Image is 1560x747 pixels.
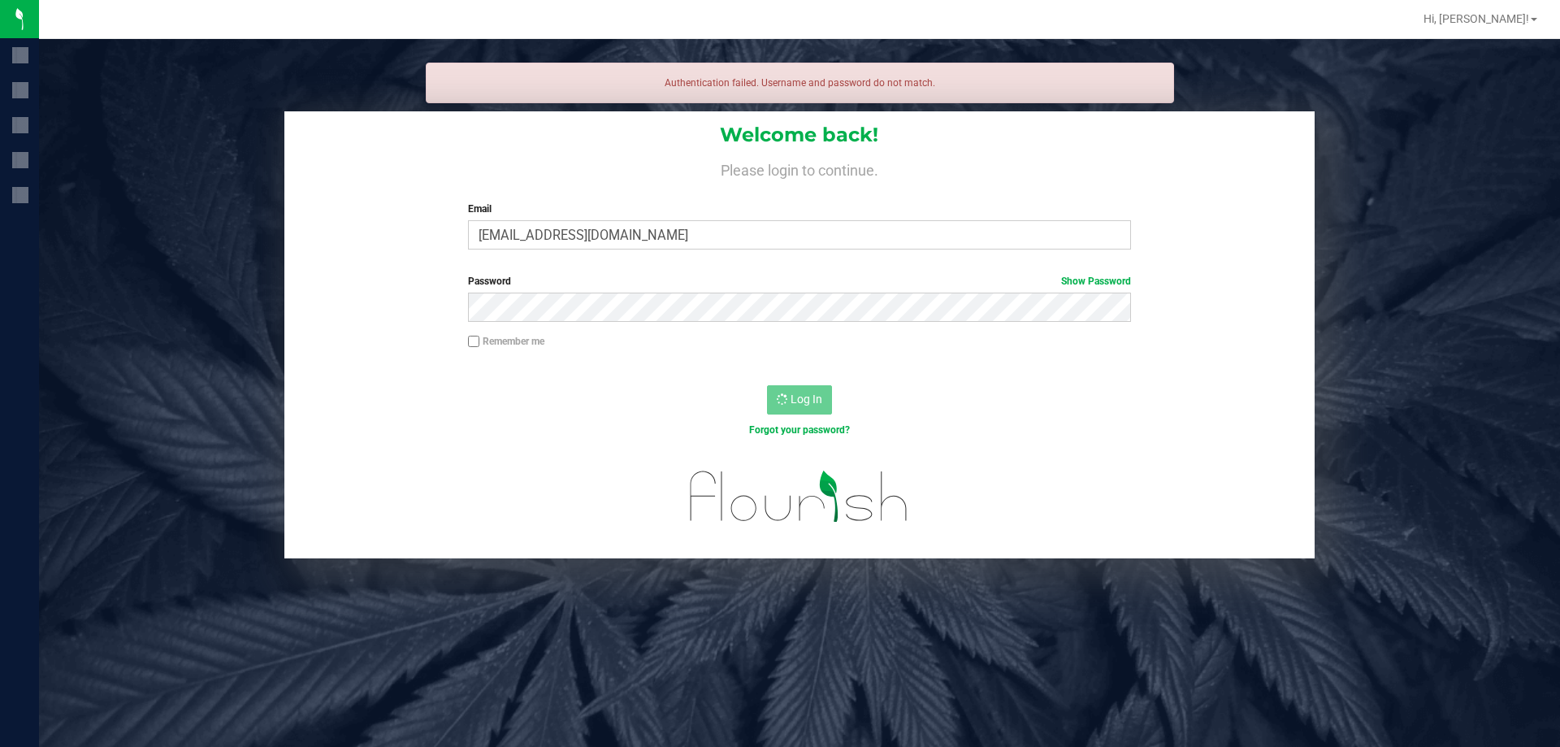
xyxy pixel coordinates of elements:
a: Show Password [1061,276,1131,287]
span: Log In [791,393,822,406]
h4: Please login to continue. [284,159,1315,179]
h1: Welcome back! [284,124,1315,145]
span: Password [468,276,511,287]
label: Remember me [468,334,544,349]
button: Log In [767,385,832,415]
input: Remember me [468,336,479,347]
img: flourish_logo.svg [670,455,928,538]
label: Email [468,202,1130,216]
div: Authentication failed. Username and password do not match. [426,63,1174,103]
span: Hi, [PERSON_NAME]! [1423,12,1529,25]
a: Forgot your password? [749,424,850,436]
